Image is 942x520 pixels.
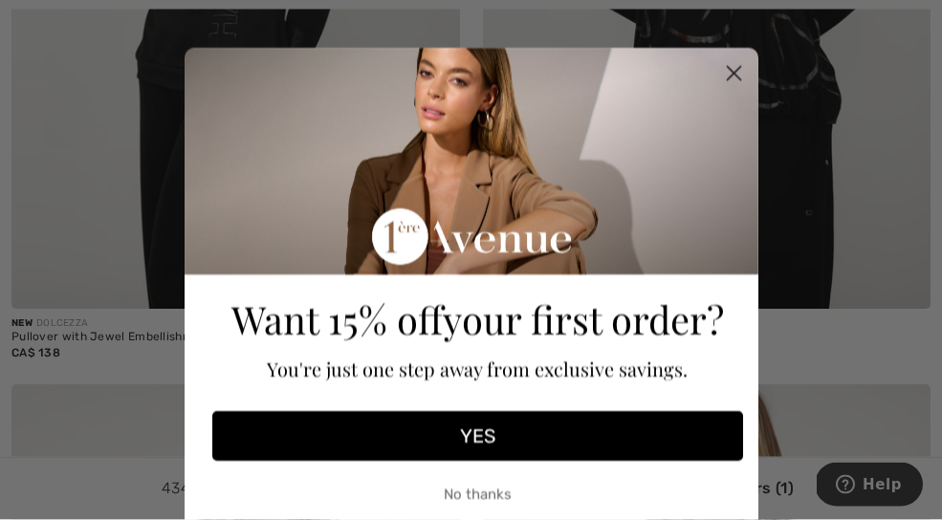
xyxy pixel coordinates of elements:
[212,470,743,518] button: No thanks
[443,293,724,344] span: your first order?
[212,411,743,461] button: YES
[267,356,688,381] span: You're just one step away from exclusive savings.
[717,56,751,90] button: Close dialog
[46,13,85,31] span: Help
[231,293,443,344] span: Want 15% off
